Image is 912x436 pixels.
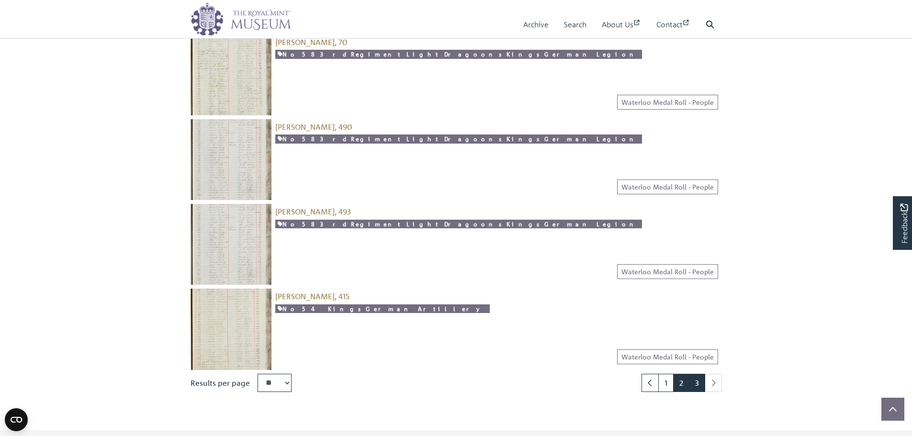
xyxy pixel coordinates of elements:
[658,374,674,392] a: Goto page 1
[617,264,718,279] a: Waterloo Medal Roll - People
[898,203,910,243] span: Feedback
[191,34,271,115] img: Schulze, Henry, 70
[656,11,690,38] a: Contact
[275,304,490,313] a: No 54 Kings German Artillery
[893,196,912,250] a: Would you like to provide feedback?
[642,374,659,392] a: Previous page
[881,398,904,421] button: Scroll to top
[275,207,351,216] a: [PERSON_NAME], 493
[564,11,586,38] a: Search
[191,204,271,285] img: Schulze, Frederick, 493
[191,289,271,369] img: Schulze, Henry, 415
[191,377,250,389] label: Results per page
[617,95,718,110] a: Waterloo Medal Roll - People
[275,122,352,132] a: [PERSON_NAME], 490
[602,11,641,38] a: About Us
[191,2,291,36] img: logo_wide.png
[673,374,689,392] a: Goto page 2
[191,119,271,200] img: Schulze, Chris, 490
[638,374,722,392] nav: pagination
[275,50,642,59] a: No 58 3rd Regiment Light Dragoons Kings German Legion
[523,11,549,38] a: Archive
[275,220,642,229] a: No 58 3rd Regiment Light Dragoons Kings German Legion
[5,408,28,431] button: Open CMP widget
[275,134,642,144] a: No 58 3rd Regiment Light Dragoons Kings German Legion
[617,179,718,194] a: Waterloo Medal Roll - People
[689,374,705,392] span: Goto page 3
[275,291,349,301] a: [PERSON_NAME], 415
[275,37,348,47] a: [PERSON_NAME], 70
[617,349,718,364] a: Waterloo Medal Roll - People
